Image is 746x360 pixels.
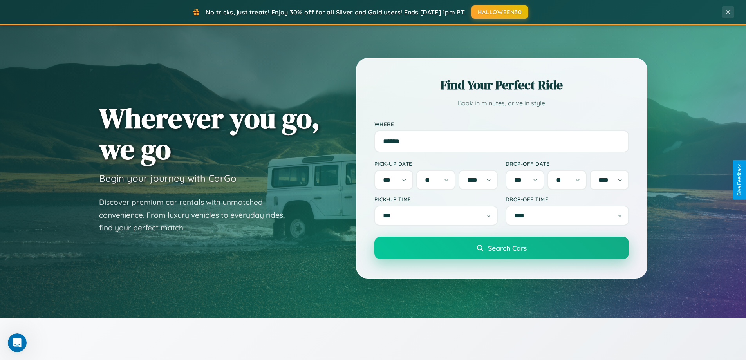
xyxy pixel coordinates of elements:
h3: Begin your journey with CarGo [99,172,237,184]
p: Book in minutes, drive in style [374,98,629,109]
label: Pick-up Time [374,196,498,203]
label: Where [374,121,629,127]
button: HALLOWEEN30 [471,5,528,19]
span: Search Cars [488,244,527,252]
span: No tricks, just treats! Enjoy 30% off for all Silver and Gold users! Ends [DATE] 1pm PT. [206,8,466,16]
div: Give Feedback [737,164,742,196]
button: Search Cars [374,237,629,259]
label: Drop-off Date [506,160,629,167]
label: Pick-up Date [374,160,498,167]
h1: Wherever you go, we go [99,103,320,165]
iframe: Intercom live chat [8,333,27,352]
label: Drop-off Time [506,196,629,203]
p: Discover premium car rentals with unmatched convenience. From luxury vehicles to everyday rides, ... [99,196,295,234]
h2: Find Your Perfect Ride [374,76,629,94]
